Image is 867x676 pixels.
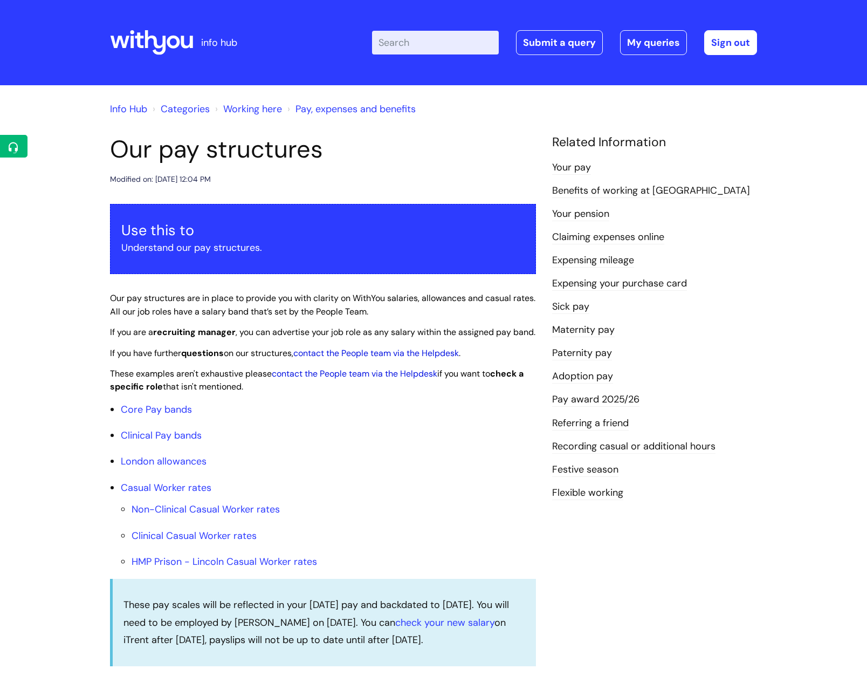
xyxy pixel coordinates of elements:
a: contact the People team via the Helpdesk [272,368,437,379]
a: Submit a query [516,30,603,55]
a: Sick pay [552,300,589,314]
a: Pay, expenses and benefits [295,103,416,115]
a: Benefits of working at [GEOGRAPHIC_DATA] [552,184,750,198]
a: Flexible working [552,486,623,500]
a: London allowances [121,455,207,468]
a: My queries [620,30,687,55]
a: Clinical Pay bands [121,429,202,442]
a: Pay award 2025/26 [552,393,639,407]
p: Understand our pay structures. [121,239,525,256]
span: Our pay structures are in place to provide you with clarity on WithYou salaries, allowances and c... [110,292,535,317]
a: Referring a friend [552,416,629,431]
a: Casual Worker rates [121,481,211,494]
p: info hub [201,34,237,51]
h3: Use this to [121,222,525,239]
span: If you are a , you can advertise your job role as any salary within the assigned pay band. [110,326,535,338]
a: Categories [161,103,210,115]
h1: Our pay structures [110,135,536,164]
a: Info Hub [110,103,147,115]
a: Working here [223,103,282,115]
a: Claiming expenses online [552,230,664,244]
h4: Related Information [552,135,757,150]
a: check your new salary [395,616,494,629]
a: contact the People team via the Helpdesk [293,347,459,359]
a: Non-Clinical Casual Worker rates [132,503,280,516]
li: Working here [212,100,282,118]
a: Expensing your purchase card [552,277,687,291]
a: Clinical Casual Worker rates [132,529,257,542]
a: Adoption pay [552,370,613,384]
strong: questions [181,347,224,359]
input: Search [372,31,499,54]
a: HMP Prison - Lincoln Casual Worker rates [132,555,317,568]
li: Solution home [150,100,210,118]
a: Recording casual or additional hours [552,440,715,454]
div: Modified on: [DATE] 12:04 PM [110,173,211,186]
a: Maternity pay [552,323,615,337]
p: These pay scales will be reflected in your [DATE] pay and backdated to [DATE]. You will need to b... [123,596,525,648]
a: Expensing mileage [552,254,634,268]
span: If you have further on our structures, . [110,347,460,359]
strong: recruiting manager [153,326,236,338]
div: | - [372,30,757,55]
li: Pay, expenses and benefits [285,100,416,118]
a: Festive season [552,463,618,477]
a: Core Pay bands [121,403,192,416]
a: Paternity pay [552,346,612,360]
a: Sign out [704,30,757,55]
a: Your pension [552,207,609,221]
a: Your pay [552,161,591,175]
span: These examples aren't exhaustive please if you want to that isn't mentioned. [110,368,524,393]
